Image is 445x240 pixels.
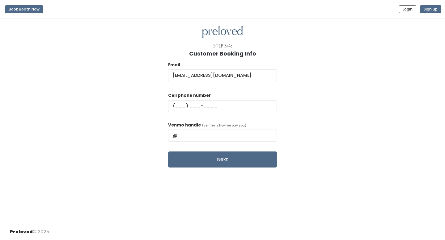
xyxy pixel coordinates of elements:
[202,26,243,38] img: preloved logo
[5,5,43,13] button: Book Booth Now
[10,229,33,235] span: Preloved
[168,69,277,81] input: @ .
[202,123,246,128] span: (venmo is how we pay you)
[168,62,180,68] label: Email
[420,5,441,13] button: Sign up
[399,5,416,13] button: Login
[168,93,211,99] label: Cell phone number
[189,51,256,57] h1: Customer Booking Info
[213,43,232,49] div: Step 3/4:
[168,151,277,168] button: Next
[5,2,43,16] a: Book Booth Now
[10,224,49,235] div: © 2025
[168,122,201,128] label: Venmo handle
[168,130,182,141] span: @
[168,100,277,112] input: (___) ___-____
